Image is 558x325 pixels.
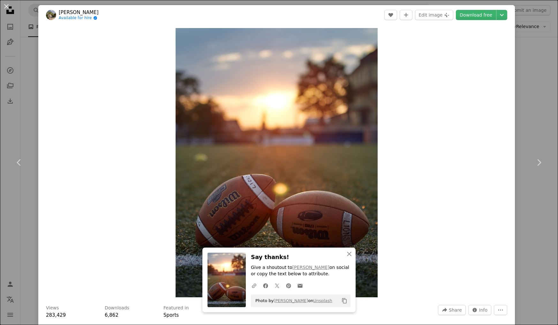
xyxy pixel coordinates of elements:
span: Info [479,305,488,315]
a: Sports [163,312,179,318]
button: Share this image [438,305,465,315]
button: Edit image [415,10,453,20]
button: Copy to clipboard [339,295,350,306]
img: Go to Raymond Petrik's profile [46,10,56,20]
a: Next [520,132,558,193]
button: Stats about this image [468,305,492,315]
a: [PERSON_NAME] [59,9,99,16]
h3: Featured in [163,305,189,311]
span: Photo by on [252,296,332,306]
h3: Say thanks! [251,253,351,262]
button: Choose download size [496,10,507,20]
span: 6,862 [105,312,118,318]
button: Zoom in on this image [176,28,378,297]
a: Unsplash [313,298,332,303]
button: Like [384,10,397,20]
a: Share on Facebook [260,279,271,292]
a: Share over email [294,279,306,292]
span: 283,429 [46,312,66,318]
button: Add to Collection [400,10,412,20]
a: [PERSON_NAME] [292,265,329,270]
button: More Actions [494,305,507,315]
span: Share [449,305,462,315]
h3: Downloads [105,305,129,311]
img: Two footballs sitting on a football field at sunset [176,28,378,297]
a: Share on Twitter [271,279,283,292]
a: Download free [456,10,496,20]
h3: Views [46,305,59,311]
a: Available for hire [59,16,99,21]
a: Share on Pinterest [283,279,294,292]
p: Give a shoutout to on social or copy the text below to attribute. [251,264,351,277]
a: [PERSON_NAME] [274,298,308,303]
